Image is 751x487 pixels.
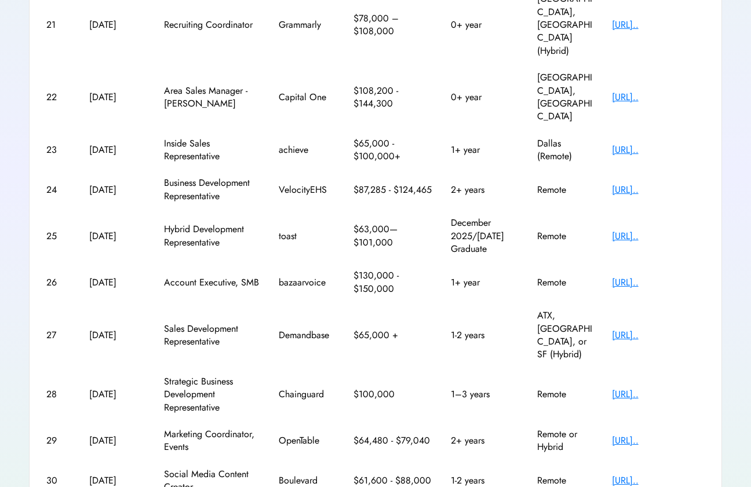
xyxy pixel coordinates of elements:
[46,19,72,31] div: 21
[612,230,705,243] div: [URL]..
[89,434,147,447] div: [DATE]
[612,276,705,289] div: [URL]..
[46,329,72,342] div: 27
[612,19,705,31] div: [URL]..
[164,177,263,203] div: Business Development Representative
[537,309,595,361] div: ATX, [GEOGRAPHIC_DATA], or SF (Hybrid)
[451,144,520,156] div: 1+ year
[612,434,705,447] div: [URL]..
[353,223,435,249] div: $63,000—$101,000
[164,323,263,349] div: Sales Development Representative
[612,329,705,342] div: [URL]..
[451,329,520,342] div: 1-2 years
[353,137,435,163] div: $65,000 - $100,000+
[89,230,147,243] div: [DATE]
[89,19,147,31] div: [DATE]
[451,474,520,487] div: 1-2 years
[537,474,595,487] div: Remote
[279,91,337,104] div: Capital One
[353,329,435,342] div: $65,000 +
[537,428,595,454] div: Remote or Hybrid
[612,91,705,104] div: [URL]..
[279,184,337,196] div: VelocityEHS
[537,276,595,289] div: Remote
[46,230,72,243] div: 25
[353,474,435,487] div: $61,600 - $88,000
[451,184,520,196] div: 2+ years
[164,428,263,454] div: Marketing Coordinator, Events
[612,474,705,487] div: [URL]..
[353,388,435,401] div: $100,000
[164,85,263,111] div: Area Sales Manager - [PERSON_NAME]
[353,184,435,196] div: $87,285 - $124,465
[89,388,147,401] div: [DATE]
[279,276,337,289] div: bazaarvoice
[89,144,147,156] div: [DATE]
[279,474,337,487] div: Boulevard
[353,434,435,447] div: $64,480 - $79,040
[451,91,520,104] div: 0+ year
[279,144,337,156] div: achieve
[164,276,263,289] div: Account Executive, SMB
[353,12,435,38] div: $78,000 – $108,000
[164,223,263,249] div: Hybrid Development Representative
[537,184,595,196] div: Remote
[451,434,520,447] div: 2+ years
[164,375,263,414] div: Strategic Business Development Representative
[46,91,72,104] div: 22
[46,474,72,487] div: 30
[279,434,337,447] div: OpenTable
[537,71,595,123] div: [GEOGRAPHIC_DATA], [GEOGRAPHIC_DATA]
[46,388,72,401] div: 28
[46,276,72,289] div: 26
[451,276,520,289] div: 1+ year
[164,137,263,163] div: Inside Sales Representative
[279,19,337,31] div: Grammarly
[89,276,147,289] div: [DATE]
[89,91,147,104] div: [DATE]
[353,269,435,295] div: $130,000 - $150,000
[612,388,705,401] div: [URL]..
[537,137,595,163] div: Dallas (Remote)
[46,184,72,196] div: 24
[279,230,337,243] div: toast
[451,217,520,255] div: December 2025/[DATE] Graduate
[279,329,337,342] div: Demandbase
[279,388,337,401] div: Chainguard
[537,388,595,401] div: Remote
[164,19,263,31] div: Recruiting Coordinator
[451,19,520,31] div: 0+ year
[612,144,705,156] div: [URL]..
[46,434,72,447] div: 29
[612,184,705,196] div: [URL]..
[451,388,520,401] div: 1–3 years
[89,184,147,196] div: [DATE]
[46,144,72,156] div: 23
[89,474,147,487] div: [DATE]
[537,230,595,243] div: Remote
[353,85,435,111] div: $108,200 - $144,300
[89,329,147,342] div: [DATE]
